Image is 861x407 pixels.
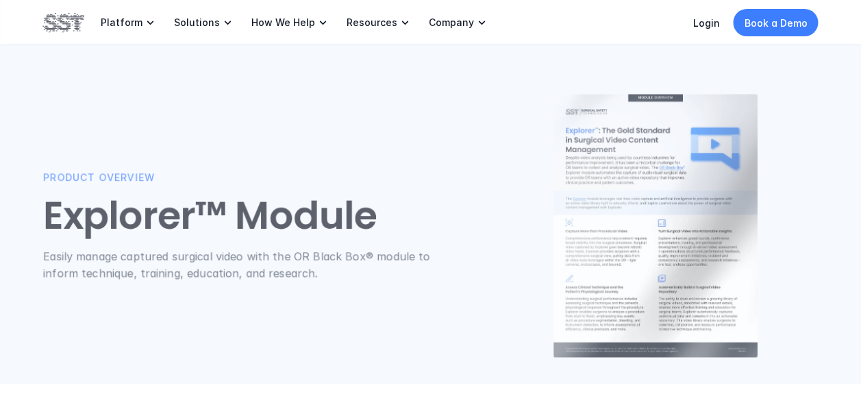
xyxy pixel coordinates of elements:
p: Platform [101,16,142,29]
h1: Explorer™ Module [43,194,493,240]
p: Company [429,16,474,29]
img: Explorer product overview cover [553,94,758,358]
a: Login [693,17,720,29]
p: How We Help [251,16,315,29]
p: Resources [347,16,397,29]
p: Book a Demo [745,16,808,30]
img: SST logo [43,11,84,34]
a: Book a Demo [734,9,819,36]
p: Solutions [174,16,220,29]
p: Easily manage captured surgical video with the OR Black Box® module to inform technique, training... [43,248,448,281]
p: Product Overview [43,170,493,185]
